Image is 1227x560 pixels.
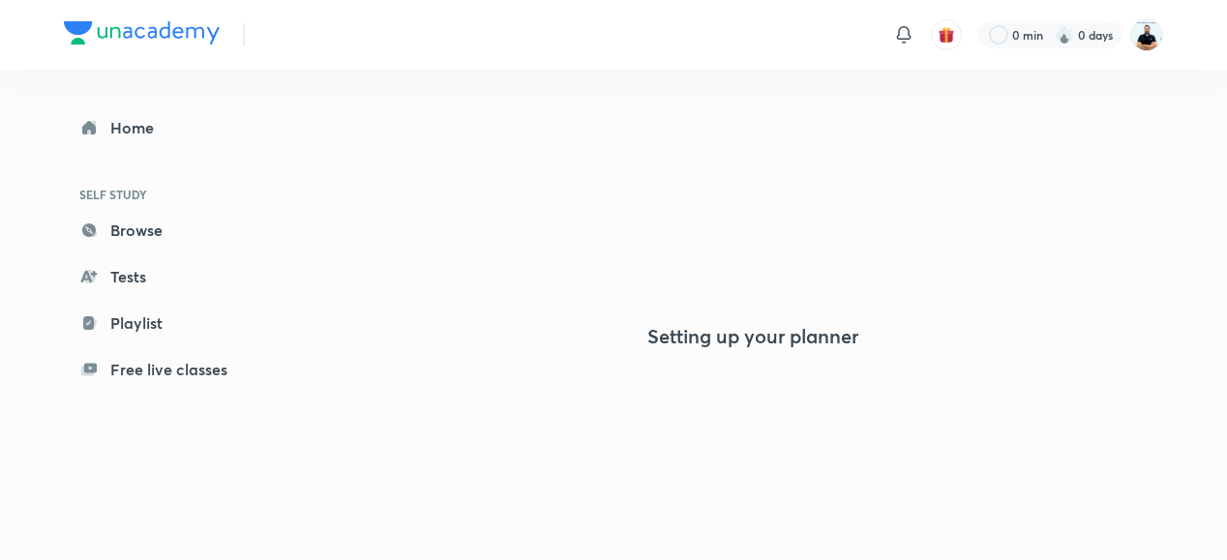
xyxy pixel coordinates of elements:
a: Playlist [64,304,288,342]
img: streak [1055,25,1074,44]
img: Company Logo [64,21,220,44]
a: Tests [64,257,288,296]
img: avatar [938,26,955,44]
img: Subhash Chandra Yadav [1130,18,1163,51]
a: Company Logo [64,21,220,49]
a: Home [64,108,288,147]
h6: SELF STUDY [64,178,288,211]
button: avatar [931,19,962,50]
a: Free live classes [64,350,288,389]
h4: Setting up your planner [647,325,858,348]
a: Browse [64,211,288,250]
